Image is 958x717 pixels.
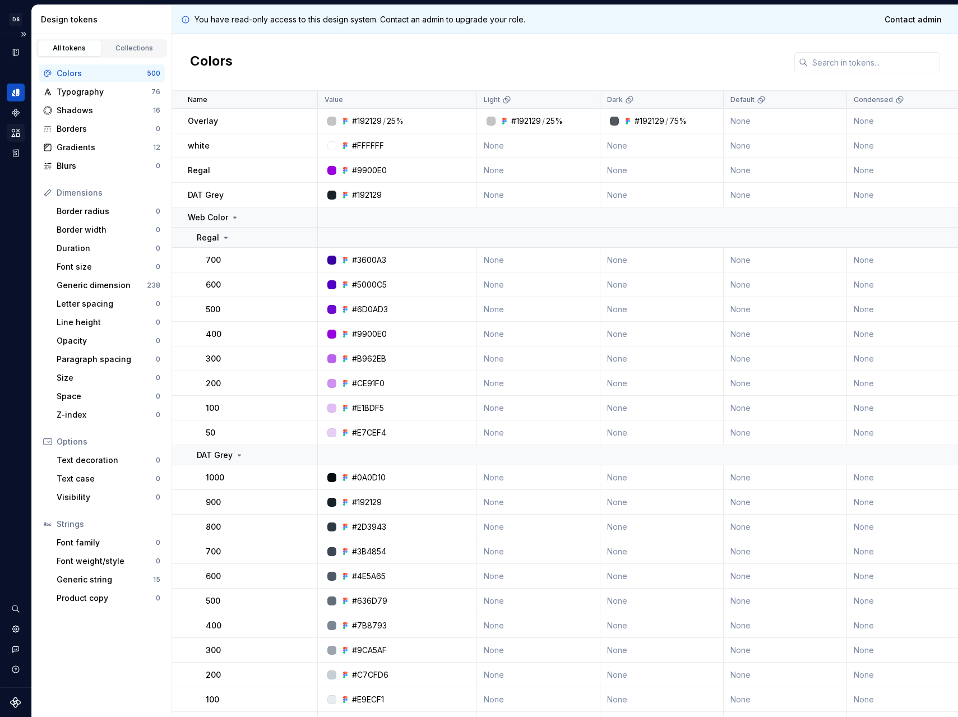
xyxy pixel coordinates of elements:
[10,697,21,708] svg: Supernova Logo
[156,299,160,308] div: 0
[197,450,233,461] p: DAT Grey
[52,488,165,506] a: Visibility0
[57,298,156,309] div: Letter spacing
[724,515,847,539] td: None
[352,279,387,290] div: #5000C5
[188,165,210,176] p: Regal
[156,373,160,382] div: 0
[724,396,847,420] td: None
[352,521,386,533] div: #2D3943
[156,493,160,502] div: 0
[188,115,218,127] p: Overlay
[206,279,221,290] p: 600
[57,519,160,530] div: Strings
[206,497,221,508] p: 900
[57,492,156,503] div: Visibility
[600,297,724,322] td: None
[724,371,847,396] td: None
[57,335,156,346] div: Opacity
[665,115,668,127] div: /
[724,663,847,687] td: None
[477,297,600,322] td: None
[600,490,724,515] td: None
[52,258,165,276] a: Font size0
[724,490,847,515] td: None
[57,142,153,153] div: Gradients
[206,329,221,340] p: 400
[7,620,25,638] a: Settings
[477,515,600,539] td: None
[156,355,160,364] div: 0
[156,244,160,253] div: 0
[57,68,147,79] div: Colors
[206,427,215,438] p: 50
[188,140,210,151] p: white
[352,140,384,151] div: #FFFFFF
[52,221,165,239] a: Border width0
[635,115,664,127] div: #192129
[156,262,160,271] div: 0
[206,620,221,631] p: 400
[57,556,156,567] div: Font weight/style
[477,564,600,589] td: None
[147,281,160,290] div: 238
[724,465,847,490] td: None
[190,52,233,72] h2: Colors
[156,594,160,603] div: 0
[7,104,25,122] a: Components
[2,7,29,31] button: DS
[52,406,165,424] a: Z-index0
[600,371,724,396] td: None
[206,353,221,364] p: 300
[52,552,165,570] a: Font weight/style0
[206,694,219,705] p: 100
[724,638,847,663] td: None
[52,451,165,469] a: Text decoration0
[9,13,22,26] div: DS
[52,470,165,488] a: Text case0
[600,248,724,272] td: None
[7,600,25,618] button: Search ⌘K
[57,354,156,365] div: Paragraph spacing
[52,350,165,368] a: Paragraph spacing0
[206,378,221,389] p: 200
[477,420,600,445] td: None
[600,322,724,346] td: None
[41,44,98,53] div: All tokens
[352,620,387,631] div: #7B8793
[352,645,387,656] div: #9CA5AF
[600,613,724,638] td: None
[156,318,160,327] div: 0
[477,248,600,272] td: None
[600,515,724,539] td: None
[57,105,153,116] div: Shadows
[57,409,156,420] div: Z-index
[206,255,221,266] p: 700
[57,593,156,604] div: Product copy
[352,304,388,315] div: #6D0AD3
[383,115,386,127] div: /
[52,202,165,220] a: Border radius0
[724,613,847,638] td: None
[477,183,600,207] td: None
[153,143,160,152] div: 12
[477,158,600,183] td: None
[39,101,165,119] a: Shadows16
[147,69,160,78] div: 500
[352,571,386,582] div: #4E5A65
[7,640,25,658] button: Contact support
[57,473,156,484] div: Text case
[206,595,220,607] p: 500
[352,472,386,483] div: #0A0D10
[477,133,600,158] td: None
[724,133,847,158] td: None
[39,83,165,101] a: Typography76
[352,353,386,364] div: #B962EB
[854,95,893,104] p: Condensed
[206,472,224,483] p: 1000
[156,207,160,216] div: 0
[808,52,940,72] input: Search in tokens...
[477,663,600,687] td: None
[477,346,600,371] td: None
